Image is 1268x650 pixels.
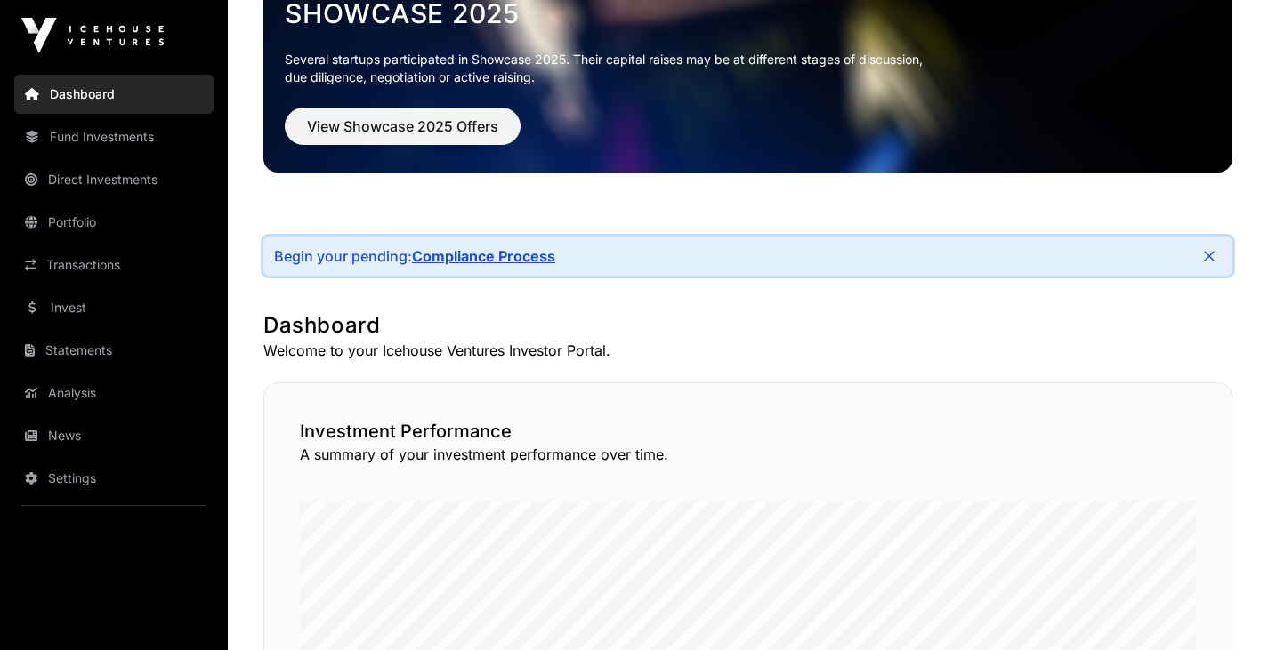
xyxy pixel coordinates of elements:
a: Portfolio [14,203,214,242]
div: Begin your pending: [274,247,555,265]
a: Fund Investments [14,117,214,156]
iframe: Chat Widget [1179,565,1268,650]
a: Transactions [14,245,214,285]
p: Welcome to your Icehouse Ventures Investor Portal. [263,340,1232,361]
a: Settings [14,459,214,498]
a: Direct Investments [14,160,214,199]
a: Dashboard [14,75,214,114]
a: Statements [14,331,214,370]
span: View Showcase 2025 Offers [307,116,498,137]
button: View Showcase 2025 Offers [285,108,521,145]
p: Several startups participated in Showcase 2025. Their capital raises may be at different stages o... [285,51,1211,86]
button: Close [1197,244,1222,269]
h2: Investment Performance [300,419,1196,444]
a: Analysis [14,373,214,413]
a: View Showcase 2025 Offers [285,125,521,143]
img: Icehouse Ventures Logo [21,18,164,53]
a: Compliance Process [412,247,555,265]
a: News [14,416,214,455]
a: Invest [14,288,214,327]
p: A summary of your investment performance over time. [300,444,1196,465]
h1: Dashboard [263,311,1232,340]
